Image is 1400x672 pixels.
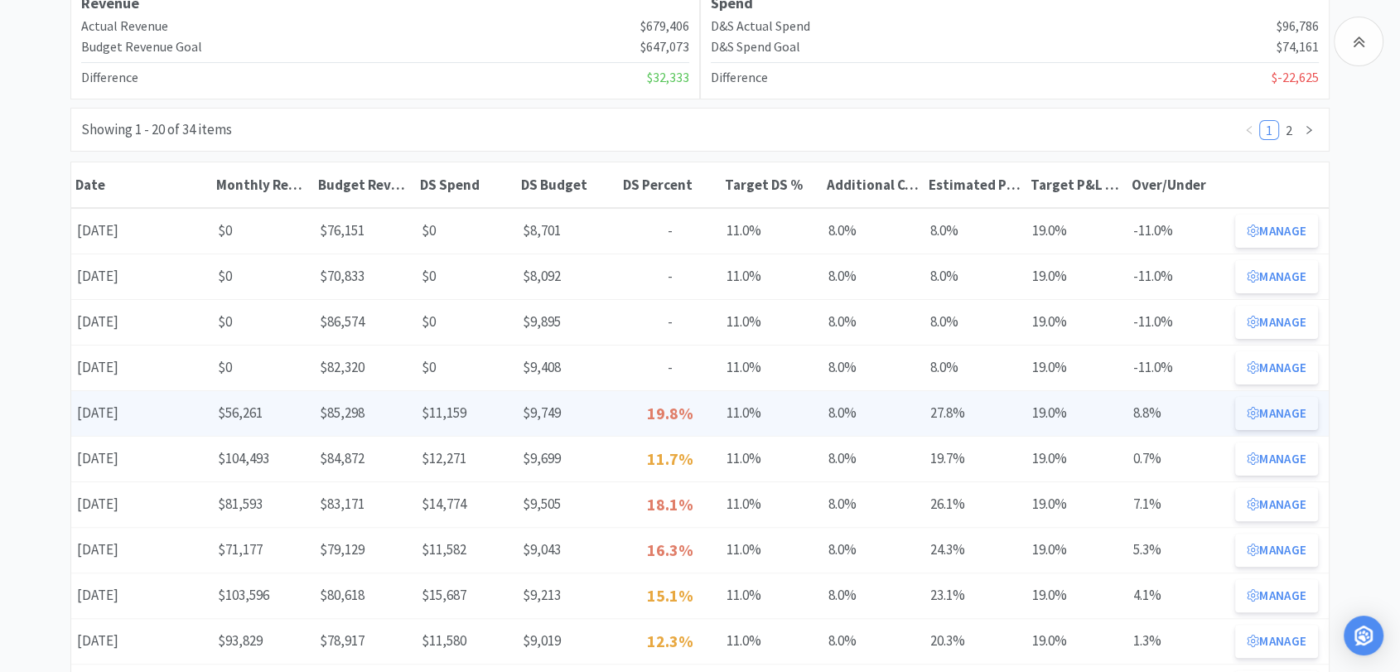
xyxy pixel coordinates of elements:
[1127,259,1229,293] div: -11.0%
[924,259,1026,293] div: 8.0%
[1235,488,1318,521] button: Manage
[320,449,364,467] span: $84,872
[71,305,212,339] div: [DATE]
[218,312,232,331] span: $0
[320,221,364,239] span: $76,151
[218,495,263,513] span: $81,593
[1235,260,1318,293] button: Manage
[1127,396,1229,430] div: 8.8%
[218,404,263,422] span: $56,261
[422,495,466,513] span: $14,774
[71,533,212,567] div: [DATE]
[924,578,1026,612] div: 23.1%
[71,351,212,384] div: [DATE]
[1127,578,1229,612] div: 4.1%
[1272,67,1319,89] span: $-22,625
[625,583,715,609] p: 15.1%
[523,404,561,422] span: $9,749
[422,404,466,422] span: $11,159
[721,351,823,384] div: 11.0%
[647,67,689,89] span: $32,333
[218,267,232,285] span: $0
[523,586,561,604] span: $9,213
[721,487,823,521] div: 11.0%
[827,176,920,194] div: Additional COS %
[218,540,263,558] span: $71,177
[721,624,823,658] div: 11.0%
[823,533,924,567] div: 8.0%
[1259,120,1279,140] li: 1
[71,396,212,430] div: [DATE]
[1026,442,1127,476] div: 19.0%
[1304,125,1314,135] i: icon: right
[1235,397,1318,430] button: Manage
[823,259,924,293] div: 8.0%
[422,631,466,650] span: $11,580
[1235,351,1318,384] button: Manage
[1235,215,1318,248] button: Manage
[218,221,232,239] span: $0
[721,533,823,567] div: 11.0%
[218,586,269,604] span: $103,596
[81,118,232,141] div: Showing 1 - 20 of 34 items
[711,16,810,37] h4: D&S Actual Spend
[71,442,212,476] div: [DATE]
[1026,351,1127,384] div: 19.0%
[523,495,561,513] span: $9,505
[640,36,689,58] span: $647,073
[625,537,715,563] p: 16.3%
[216,176,310,194] div: Monthly Revenue
[320,586,364,604] span: $80,618
[1026,305,1127,339] div: 19.0%
[721,442,823,476] div: 11.0%
[823,396,924,430] div: 8.0%
[924,487,1026,521] div: 26.1%
[1026,487,1127,521] div: 19.0%
[1026,533,1127,567] div: 19.0%
[929,176,1022,194] div: Estimated P&L COS %
[422,586,466,604] span: $15,687
[1344,616,1383,655] div: Open Intercom Messenger
[218,631,263,650] span: $93,829
[523,312,561,331] span: $9,895
[1235,534,1318,567] button: Manage
[725,176,818,194] div: Target DS %
[422,267,436,285] span: $0
[71,259,212,293] div: [DATE]
[71,624,212,658] div: [DATE]
[721,259,823,293] div: 11.0%
[75,176,208,194] div: Date
[924,351,1026,384] div: 8.0%
[625,628,715,655] p: 12.3%
[320,312,364,331] span: $86,574
[924,214,1026,248] div: 8.0%
[422,221,436,239] span: $0
[218,449,269,467] span: $104,493
[420,176,514,194] div: DS Spend
[1235,625,1318,658] button: Manage
[320,631,364,650] span: $78,917
[320,267,364,285] span: $70,833
[1030,176,1123,194] div: Target P&L COS %
[640,16,689,37] span: $679,406
[1026,214,1127,248] div: 19.0%
[318,176,412,194] div: Budget Revenue
[523,358,561,376] span: $9,408
[320,358,364,376] span: $82,320
[218,358,232,376] span: $0
[721,214,823,248] div: 11.0%
[1127,533,1229,567] div: 5.3%
[1127,442,1229,476] div: 0.7%
[81,36,202,58] h4: Budget Revenue Goal
[721,578,823,612] div: 11.0%
[1127,487,1229,521] div: 7.1%
[1279,120,1299,140] li: 2
[71,578,212,612] div: [DATE]
[422,358,436,376] span: $0
[320,540,364,558] span: $79,129
[924,305,1026,339] div: 8.0%
[1239,120,1259,140] li: Previous Page
[71,487,212,521] div: [DATE]
[81,16,168,37] h4: Actual Revenue
[625,446,715,472] p: 11.7%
